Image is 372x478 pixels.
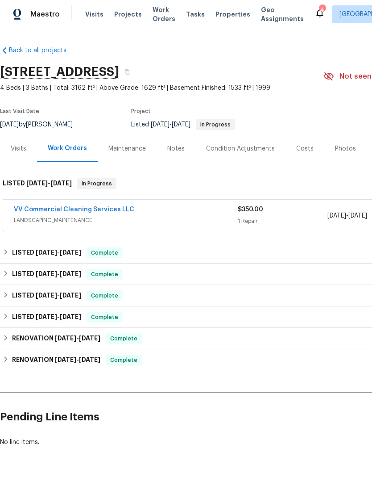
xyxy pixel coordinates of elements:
span: Listed [131,122,235,128]
span: [DATE] [79,335,100,341]
span: - [26,180,72,186]
span: - [36,271,81,277]
h6: LISTED [12,312,81,323]
span: [DATE] [79,356,100,363]
div: Work Orders [48,144,87,153]
span: Work Orders [153,5,175,23]
div: Visits [11,144,26,153]
h6: LISTED [12,269,81,280]
span: [DATE] [172,122,190,128]
div: Costs [296,144,314,153]
div: 1 Repair [238,217,327,226]
span: Visits [85,10,103,19]
span: [DATE] [60,271,81,277]
span: Projects [114,10,142,19]
span: In Progress [197,122,234,127]
span: [DATE] [36,292,57,298]
span: Properties [215,10,250,19]
span: [DATE] [36,314,57,320]
span: Complete [107,334,141,343]
span: Tasks [186,11,205,17]
span: [DATE] [348,213,367,219]
span: Maestro [30,10,60,19]
span: Complete [87,270,122,279]
span: LANDSCAPING_MAINTENANCE [14,216,238,225]
span: Geo Assignments [261,5,304,23]
button: Copy Address [119,64,135,80]
h6: RENOVATION [12,333,100,344]
span: [DATE] [50,180,72,186]
span: [DATE] [327,213,346,219]
div: 4 [319,5,325,14]
span: [DATE] [151,122,169,128]
span: - [36,249,81,256]
span: $350.00 [238,206,263,213]
span: - [327,211,367,220]
span: Complete [87,248,122,257]
div: Notes [167,144,185,153]
span: - [36,292,81,298]
span: - [55,356,100,363]
div: Maintenance [108,144,146,153]
span: [DATE] [60,249,81,256]
span: [DATE] [55,356,76,363]
span: - [36,314,81,320]
div: Condition Adjustments [206,144,275,153]
span: [DATE] [36,249,57,256]
span: - [55,335,100,341]
h6: LISTED [12,290,81,301]
span: Complete [87,313,122,322]
span: Complete [107,356,141,365]
h6: LISTED [3,178,72,189]
h6: LISTED [12,247,81,258]
span: [DATE] [36,271,57,277]
span: In Progress [78,179,116,188]
span: [DATE] [55,335,76,341]
h6: RENOVATION [12,355,100,365]
span: Complete [87,291,122,300]
a: VV Commercial Cleaning Services LLC [14,206,134,213]
span: Project [131,109,151,114]
span: [DATE] [60,314,81,320]
span: [DATE] [60,292,81,298]
span: - [151,122,190,128]
div: Photos [335,144,356,153]
span: [DATE] [26,180,48,186]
